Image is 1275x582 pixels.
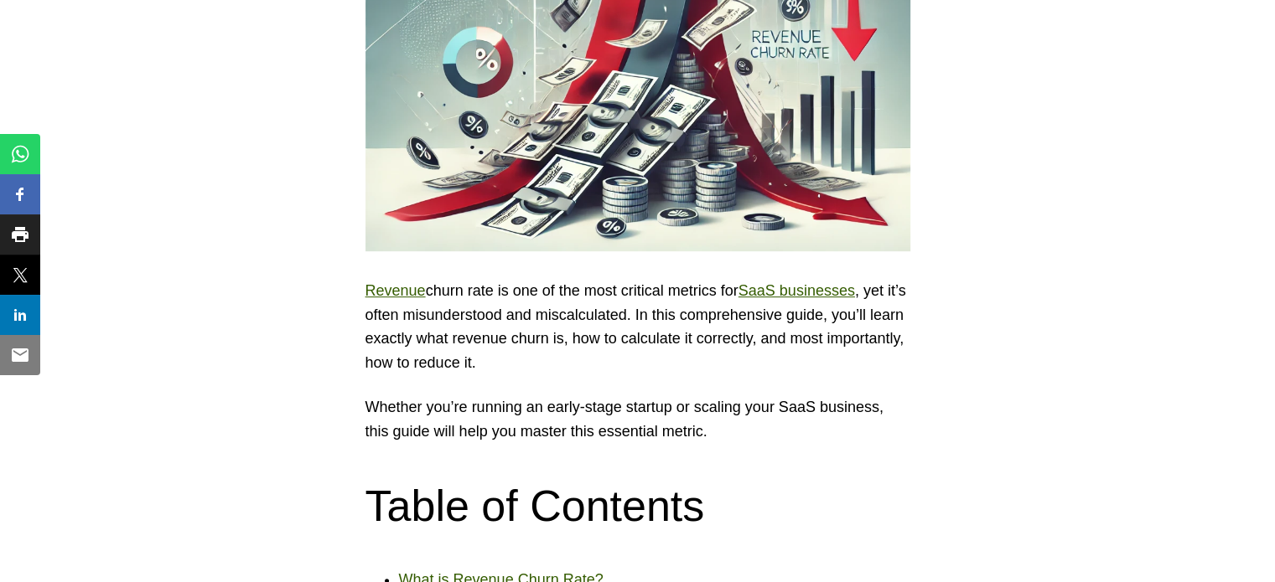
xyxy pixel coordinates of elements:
a: Revenue [365,282,426,299]
p: churn rate is one of the most critical metrics for , yet it’s often misunderstood and miscalculat... [365,279,910,375]
h2: Table of Contents [365,480,910,532]
a: SaaS businesses [739,282,855,299]
p: Whether you’re running an early-stage startup or scaling your SaaS business, this guide will help... [365,395,910,444]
